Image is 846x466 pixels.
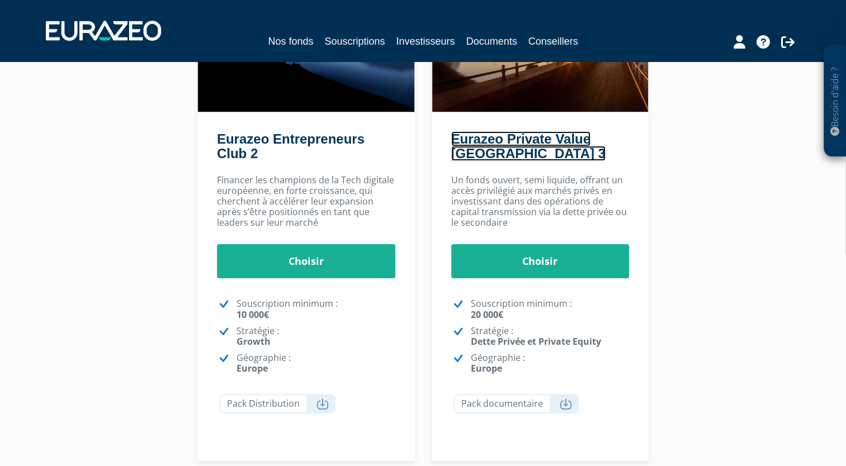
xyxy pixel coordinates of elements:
[217,131,365,161] a: Eurazeo Entrepreneurs Club 2
[324,34,385,49] a: Souscriptions
[451,244,630,279] a: Choisir
[829,51,842,151] p: Besoin d'aide ?
[471,362,502,374] strong: Europe
[466,34,517,49] a: Documents
[471,353,630,374] p: Géographie :
[219,394,335,413] a: Pack Distribution
[46,21,161,41] img: 1732889491-logotype_eurazeo_blanc_rvb.png
[471,308,503,321] strong: 20 000€
[217,175,395,229] p: Financer les champions de la Tech digitale européenne, en forte croissance, qui cherchent à accél...
[451,131,606,161] a: Eurazeo Private Value [GEOGRAPHIC_DATA] 3
[528,34,578,49] a: Conseillers
[237,353,395,374] p: Géographie :
[237,308,269,321] strong: 10 000€
[237,298,395,320] p: Souscription minimum :
[396,34,455,49] a: Investisseurs
[453,394,579,413] a: Pack documentaire
[237,335,271,348] strong: Growth
[471,298,630,320] p: Souscription minimum :
[217,244,395,279] a: Choisir
[237,362,268,374] strong: Europe
[471,326,630,347] p: Stratégie :
[268,34,313,51] a: Nos fonds
[471,335,601,348] strong: Dette Privée et Private Equity
[237,326,395,347] p: Stratégie :
[451,175,630,229] p: Un fonds ouvert, semi liquide, offrant un accès privilégié aux marchés privés en investissant dan...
